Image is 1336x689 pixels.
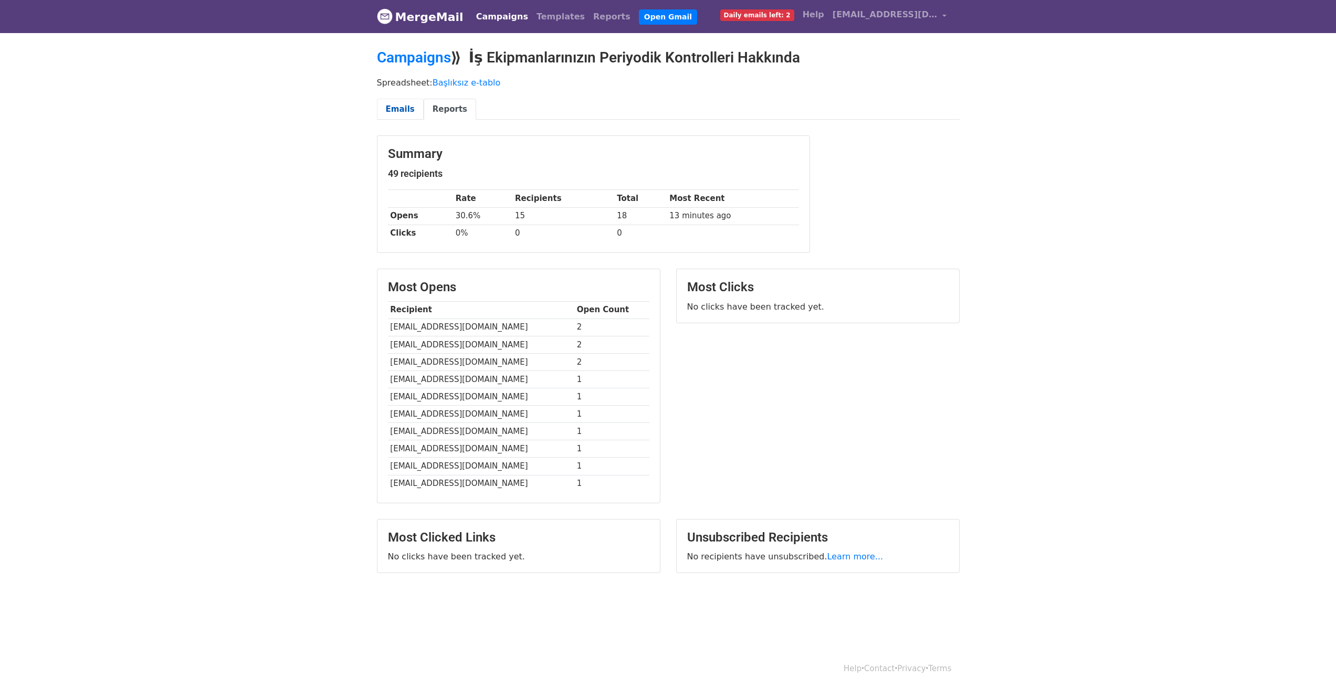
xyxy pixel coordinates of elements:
[687,551,949,562] p: No recipients have unsubscribed.
[377,99,424,120] a: Emails
[388,225,453,242] th: Clicks
[388,280,649,295] h3: Most Opens
[574,370,649,388] td: 1
[433,78,501,88] a: Başlıksız e-tablo
[687,280,949,295] h3: Most Clicks
[589,6,635,27] a: Reports
[453,190,512,207] th: Rate
[667,207,799,225] td: 13 minutes ago
[388,319,574,336] td: [EMAIL_ADDRESS][DOMAIN_NAME]
[574,336,649,353] td: 2
[614,225,667,242] td: 0
[388,406,574,423] td: [EMAIL_ADDRESS][DOMAIN_NAME]
[639,9,697,25] a: Open Gmail
[377,6,464,28] a: MergeMail
[716,4,798,25] a: Daily emails left: 2
[388,168,799,179] h5: 49 recipients
[827,552,883,561] a: Learn more...
[532,6,589,27] a: Templates
[667,190,799,207] th: Most Recent
[377,8,393,24] img: MergeMail logo
[377,49,960,67] h2: ⟫ İş Ekipmanlarınızın Periyodik Kontrolleri Hakkında
[928,664,951,673] a: Terms
[388,388,574,406] td: [EMAIL_ADDRESS][DOMAIN_NAME]
[512,225,614,242] td: 0
[377,49,451,66] a: Campaigns
[472,6,532,27] a: Campaigns
[614,190,667,207] th: Total
[574,319,649,336] td: 2
[844,664,861,673] a: Help
[574,458,649,475] td: 1
[388,458,574,475] td: [EMAIL_ADDRESS][DOMAIN_NAME]
[574,406,649,423] td: 1
[388,336,574,353] td: [EMAIL_ADDRESS][DOMAIN_NAME]
[897,664,925,673] a: Privacy
[388,370,574,388] td: [EMAIL_ADDRESS][DOMAIN_NAME]
[864,664,895,673] a: Contact
[512,190,614,207] th: Recipients
[798,4,828,25] a: Help
[388,146,799,162] h3: Summary
[833,8,938,21] span: [EMAIL_ADDRESS][DOMAIN_NAME]
[424,99,476,120] a: Reports
[614,207,667,225] td: 18
[388,353,574,370] td: [EMAIL_ADDRESS][DOMAIN_NAME]
[574,388,649,406] td: 1
[388,551,649,562] p: No clicks have been tracked yet.
[574,440,649,458] td: 1
[453,207,512,225] td: 30.6%
[453,225,512,242] td: 0%
[388,475,574,492] td: [EMAIL_ADDRESS][DOMAIN_NAME]
[512,207,614,225] td: 15
[574,475,649,492] td: 1
[574,353,649,370] td: 2
[574,423,649,440] td: 1
[388,207,453,225] th: Opens
[388,423,574,440] td: [EMAIL_ADDRESS][DOMAIN_NAME]
[388,440,574,458] td: [EMAIL_ADDRESS][DOMAIN_NAME]
[687,530,949,545] h3: Unsubscribed Recipients
[377,77,960,88] p: Spreadsheet:
[388,530,649,545] h3: Most Clicked Links
[388,301,574,319] th: Recipient
[720,9,794,21] span: Daily emails left: 2
[687,301,949,312] p: No clicks have been tracked yet.
[828,4,951,29] a: [EMAIL_ADDRESS][DOMAIN_NAME]
[574,301,649,319] th: Open Count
